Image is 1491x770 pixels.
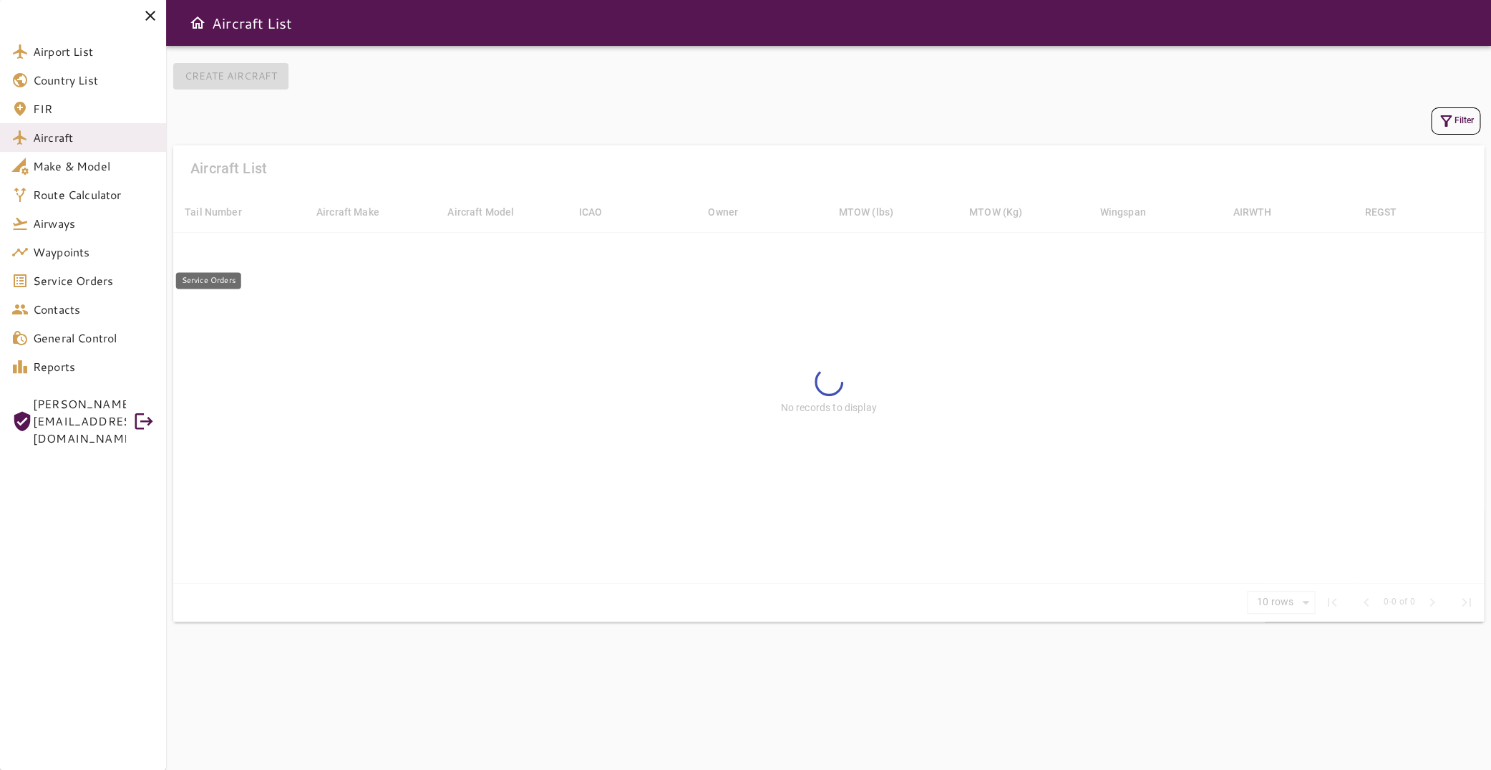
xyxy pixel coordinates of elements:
button: Open drawer [183,9,212,37]
span: General Control [33,329,155,347]
span: Reports [33,358,155,375]
span: [PERSON_NAME][EMAIL_ADDRESS][DOMAIN_NAME] [33,395,126,447]
span: Country List [33,72,155,89]
span: Airways [33,215,155,232]
span: Service Orders [33,272,155,289]
div: Service Orders [176,272,241,289]
span: Aircraft [33,129,155,146]
span: Waypoints [33,244,155,261]
span: Contacts [33,301,155,318]
span: Airport List [33,43,155,60]
span: FIR [33,100,155,117]
span: Make & Model [33,158,155,175]
button: Filter [1431,107,1480,135]
span: Route Calculator [33,186,155,203]
h6: Aircraft List [212,11,292,34]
